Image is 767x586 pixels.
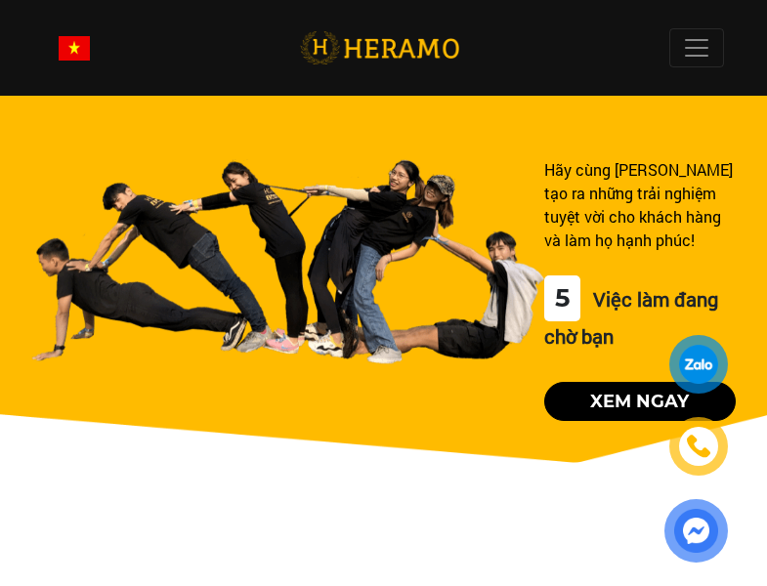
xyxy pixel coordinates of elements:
span: Việc làm đang chờ bạn [544,286,718,349]
a: phone-icon [672,420,726,474]
div: 5 [544,275,580,321]
img: banner [31,158,544,364]
img: phone-icon [685,433,713,460]
img: vn-flag.png [59,36,90,61]
button: Xem ngay [544,382,736,421]
img: logo [300,28,459,68]
div: Hãy cùng [PERSON_NAME] tạo ra những trải nghiệm tuyệt vời cho khách hàng và làm họ hạnh phúc! [544,158,736,252]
